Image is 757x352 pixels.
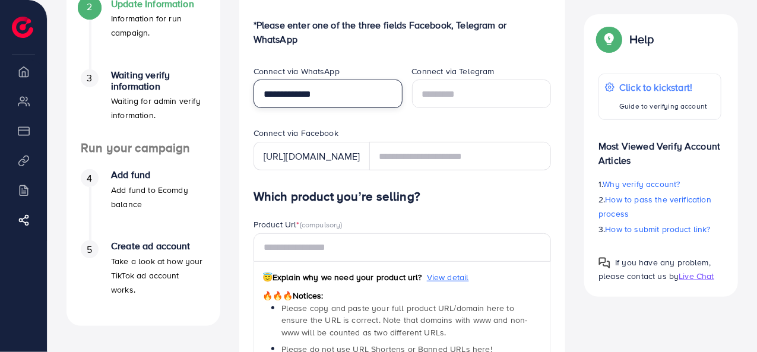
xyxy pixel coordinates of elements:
div: [URL][DOMAIN_NAME] [254,142,370,170]
li: Waiting verify information [66,69,220,141]
span: 😇 [262,271,273,283]
p: Most Viewed Verify Account Articles [598,129,721,167]
span: How to submit product link? [606,223,711,235]
span: View detail [427,271,469,283]
span: Why verify account? [603,178,680,190]
iframe: Chat [707,299,748,343]
p: Add fund to Ecomdy balance [111,183,206,211]
p: Help [629,32,654,46]
li: Add fund [66,169,220,240]
p: Take a look at how your TikTok ad account works. [111,254,206,297]
h4: Add fund [111,169,206,180]
p: Waiting for admin verify information. [111,94,206,122]
span: 🔥🔥🔥 [262,290,293,302]
img: logo [12,17,33,38]
span: (compulsory) [300,219,343,230]
span: How to pass the verification process [598,194,711,220]
p: 1. [598,177,721,191]
p: Guide to verifying account [619,99,707,113]
h4: Which product you’re selling? [254,189,552,204]
label: Product Url [254,218,343,230]
span: Live Chat [679,270,714,282]
li: Create ad account [66,240,220,312]
p: 3. [598,222,721,236]
span: Explain why we need your product url? [262,271,422,283]
span: Please copy and paste your full product URL/domain here to ensure the URL is correct. Note that d... [281,302,528,338]
span: 3 [87,71,92,85]
img: Popup guide [598,257,610,269]
h4: Create ad account [111,240,206,252]
label: Connect via Facebook [254,127,338,139]
p: Information for run campaign. [111,11,206,40]
label: Connect via WhatsApp [254,65,340,77]
span: If you have any problem, please contact us by [598,256,711,282]
label: Connect via Telegram [412,65,495,77]
h4: Run your campaign [66,141,220,156]
span: 5 [87,243,92,256]
h4: Waiting verify information [111,69,206,92]
span: 4 [87,172,92,185]
img: Popup guide [598,28,620,50]
span: Notices: [262,290,324,302]
p: Click to kickstart! [619,80,707,94]
p: 2. [598,192,721,221]
p: *Please enter one of the three fields Facebook, Telegram or WhatsApp [254,18,552,46]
